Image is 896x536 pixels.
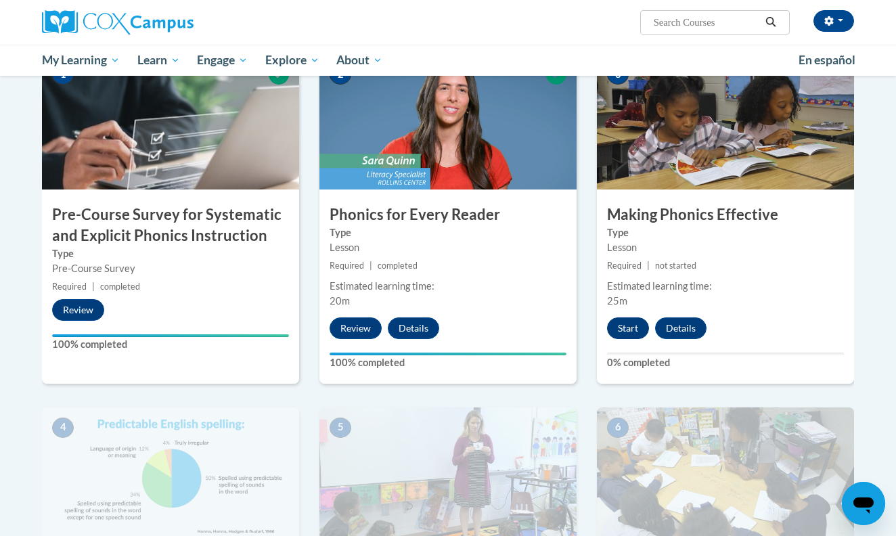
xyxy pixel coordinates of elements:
[842,482,885,525] iframe: Button to launch messaging window
[52,337,289,352] label: 100% completed
[330,353,566,355] div: Your progress
[597,204,854,225] h3: Making Phonics Effective
[42,52,120,68] span: My Learning
[607,295,627,307] span: 25m
[790,46,864,74] a: En español
[607,225,844,240] label: Type
[330,261,364,271] span: Required
[607,355,844,370] label: 0% completed
[655,261,696,271] span: not started
[319,204,577,225] h3: Phonics for Every Reader
[42,10,194,35] img: Cox Campus
[319,54,577,189] img: Course Image
[336,52,382,68] span: About
[330,355,566,370] label: 100% completed
[607,240,844,255] div: Lesson
[52,261,289,276] div: Pre-Course Survey
[607,261,642,271] span: Required
[761,14,781,30] button: Search
[330,279,566,294] div: Estimated learning time:
[42,204,299,246] h3: Pre-Course Survey for Systematic and Explicit Phonics Instruction
[42,54,299,189] img: Course Image
[330,295,350,307] span: 20m
[378,261,418,271] span: completed
[188,45,256,76] a: Engage
[597,54,854,189] img: Course Image
[813,10,854,32] button: Account Settings
[647,261,650,271] span: |
[607,279,844,294] div: Estimated learning time:
[92,282,95,292] span: |
[330,240,566,255] div: Lesson
[655,317,707,339] button: Details
[330,225,566,240] label: Type
[100,282,140,292] span: completed
[330,317,382,339] button: Review
[33,45,129,76] a: My Learning
[52,246,289,261] label: Type
[607,317,649,339] button: Start
[328,45,392,76] a: About
[137,52,180,68] span: Learn
[652,14,761,30] input: Search Courses
[330,418,351,438] span: 5
[22,45,874,76] div: Main menu
[52,418,74,438] span: 4
[265,52,319,68] span: Explore
[256,45,328,76] a: Explore
[129,45,189,76] a: Learn
[197,52,248,68] span: Engage
[799,53,855,67] span: En español
[369,261,372,271] span: |
[52,282,87,292] span: Required
[388,317,439,339] button: Details
[607,418,629,438] span: 6
[52,299,104,321] button: Review
[42,10,299,35] a: Cox Campus
[52,334,289,337] div: Your progress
